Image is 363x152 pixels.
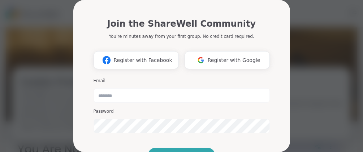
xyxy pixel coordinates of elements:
button: Register with Facebook [94,51,179,69]
h1: Join the ShareWell Community [107,17,256,30]
h3: Email [94,78,270,84]
p: You're minutes away from your first group. No credit card required. [109,33,254,40]
button: Register with Google [185,51,270,69]
img: ShareWell Logomark [194,53,208,67]
span: Register with Google [208,57,260,64]
h3: Password [94,108,270,115]
span: Register with Facebook [113,57,172,64]
img: ShareWell Logomark [100,53,113,67]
